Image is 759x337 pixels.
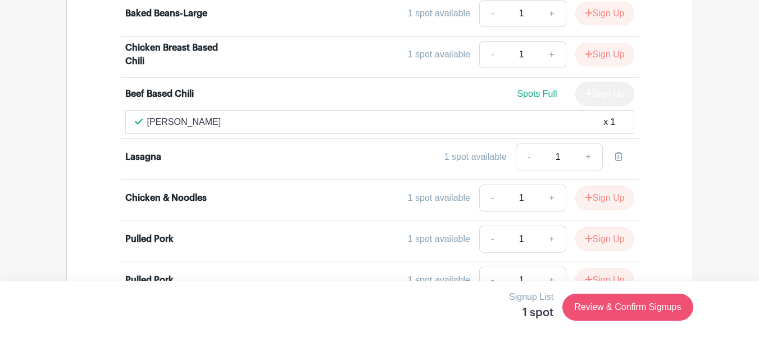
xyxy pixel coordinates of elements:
[147,115,221,129] p: [PERSON_NAME]
[479,267,505,294] a: -
[408,48,470,61] div: 1 spot available
[125,191,207,205] div: Chicken & Noodles
[517,89,557,98] span: Spots Full
[562,294,693,321] a: Review & Confirm Signups
[479,226,505,253] a: -
[575,227,634,251] button: Sign Up
[516,143,542,170] a: -
[575,2,634,25] button: Sign Up
[538,226,566,253] a: +
[574,143,602,170] a: +
[538,185,566,212] a: +
[125,87,194,101] div: Beef Based Chili
[444,150,507,164] div: 1 spot available
[125,232,174,246] div: Pulled Pork
[479,185,505,212] a: -
[125,41,239,68] div: Chicken Breast Based Chili
[575,186,634,210] button: Sign Up
[575,43,634,66] button: Sign Up
[125,150,161,164] div: Lasagna
[479,41,505,68] a: -
[538,267,566,294] a: +
[575,268,634,292] button: Sign Up
[603,115,615,129] div: x 1
[408,7,470,20] div: 1 spot available
[509,290,553,304] p: Signup List
[509,306,553,320] h5: 1 spot
[408,191,470,205] div: 1 spot available
[408,232,470,246] div: 1 spot available
[538,41,566,68] a: +
[125,273,174,287] div: Pulled Pork
[408,273,470,287] div: 1 spot available
[125,7,207,20] div: Baked Beans-Large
